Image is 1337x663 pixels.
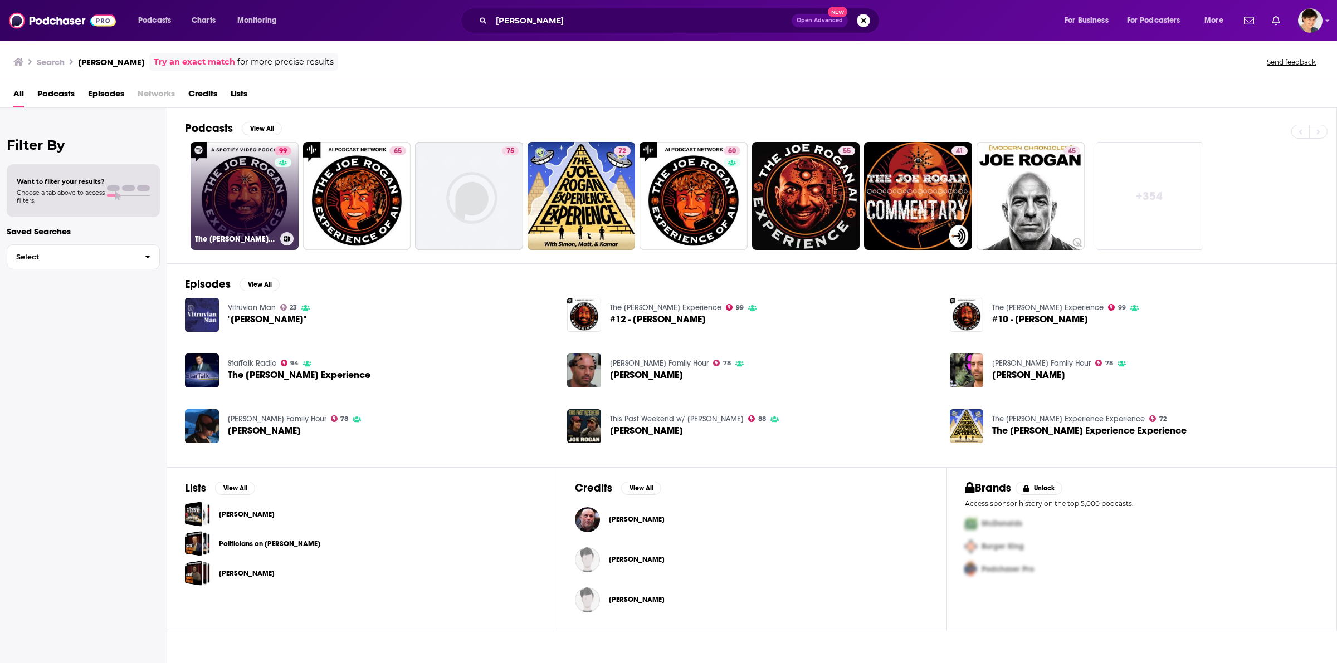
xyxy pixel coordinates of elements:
a: #12 - Joe Rogan [610,315,706,324]
span: Want to filter your results? [17,178,105,185]
span: 99 [736,305,744,310]
a: PodcastsView All [185,121,282,135]
span: The [PERSON_NAME] Experience Experience [992,426,1187,435]
img: Third Pro Logo [960,558,982,581]
a: The Joe Rogan Experience Experience [992,426,1187,435]
span: Podcasts [138,13,171,28]
a: ListsView All [185,481,255,495]
span: Podchaser Pro [982,564,1034,574]
a: 72 [614,146,631,155]
span: Monitoring [237,13,277,28]
img: Second Pro Logo [960,535,982,558]
span: [PERSON_NAME] [992,370,1065,380]
a: Duncan Trussell Family Hour [992,358,1091,368]
span: [PERSON_NAME] [609,515,665,524]
h3: Search [37,57,65,67]
a: Duncan Trussell Family Hour [228,414,326,424]
span: Burger King [982,542,1024,551]
a: 65 [389,146,406,155]
a: 99The [PERSON_NAME] Experience [191,142,299,250]
a: JOE ROGAN [228,426,301,435]
a: This Past Weekend w/ Theo Von [610,414,744,424]
a: CreditsView All [575,481,661,495]
span: 23 [290,305,297,310]
img: #10 - Joe Rogan [950,298,984,332]
a: Duncan Trussell Family Hour [610,358,709,368]
a: 99 [1108,304,1126,311]
span: [PERSON_NAME] [228,426,301,435]
span: JOE ROGAN [185,502,210,527]
button: Unlock [1016,482,1063,495]
a: Podchaser - Follow, Share and Rate Podcasts [9,10,116,31]
h3: [PERSON_NAME] [78,57,145,67]
a: Joe Rogan [609,515,665,524]
input: Search podcasts, credits, & more... [491,12,792,30]
button: View All [240,278,280,291]
a: 72 [528,142,636,250]
h2: Podcasts [185,121,233,135]
button: Open AdvancedNew [792,14,848,27]
h2: Filter By [7,137,160,153]
a: Episodes [88,85,124,107]
a: 72 [1149,415,1167,422]
a: 99 [726,304,744,311]
span: McDonalds [982,519,1022,528]
a: EpisodesView All [185,277,280,291]
span: 72 [618,146,626,157]
a: joe rogan [185,561,210,586]
a: Try an exact match [154,56,235,68]
button: View All [215,482,255,495]
img: The Joe Rogan Experience [185,353,219,387]
a: StarTalk Radio [228,358,276,368]
a: 45 [977,142,1085,250]
span: All [13,85,24,107]
img: "Joe Rogan" [185,298,219,332]
a: Show notifications dropdown [1267,11,1285,30]
a: Joe Rogan [575,507,600,532]
a: Podcasts [37,85,75,107]
span: 55 [843,146,851,157]
span: [PERSON_NAME] [610,370,683,380]
img: Joe Rogan [567,409,601,443]
a: #10 - Joe Rogan [992,315,1088,324]
img: The Joe Rogan Experience Experience [950,409,984,443]
a: Vitruvian Man [228,303,276,312]
button: open menu [1197,12,1237,30]
a: The Joe Rogan Experience [610,303,721,312]
img: JOE ROGAN [950,353,984,387]
img: JOE ROGAN [567,353,601,387]
button: open menu [230,12,291,30]
span: 88 [758,416,766,421]
span: 78 [723,361,731,366]
a: Garrett Hess [609,555,665,564]
a: 60 [724,146,740,155]
button: View All [621,482,661,495]
a: 45 [1063,146,1080,155]
a: Charts [184,12,222,30]
a: 78 [331,415,349,422]
span: "[PERSON_NAME]" [228,315,306,324]
p: Access sponsor history on the top 5,000 podcasts. [965,499,1319,508]
h2: Brands [965,481,1011,495]
button: open menu [1057,12,1123,30]
button: Garrett HessGarrett Hess [575,542,929,577]
a: JOE ROGAN [992,370,1065,380]
a: The Joe Rogan Experience Experience [992,414,1145,424]
h2: Credits [575,481,612,495]
span: #10 - [PERSON_NAME] [992,315,1088,324]
a: #12 - Joe Rogan [567,298,601,332]
a: 75 [415,142,523,250]
span: for more precise results [237,56,334,68]
span: Logged in as bethwouldknow [1298,8,1323,33]
span: 45 [1068,146,1076,157]
a: Lists [231,85,247,107]
a: 78 [713,360,731,366]
a: 60 [640,142,748,250]
span: 72 [1159,416,1167,421]
span: #12 - [PERSON_NAME] [610,315,706,324]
